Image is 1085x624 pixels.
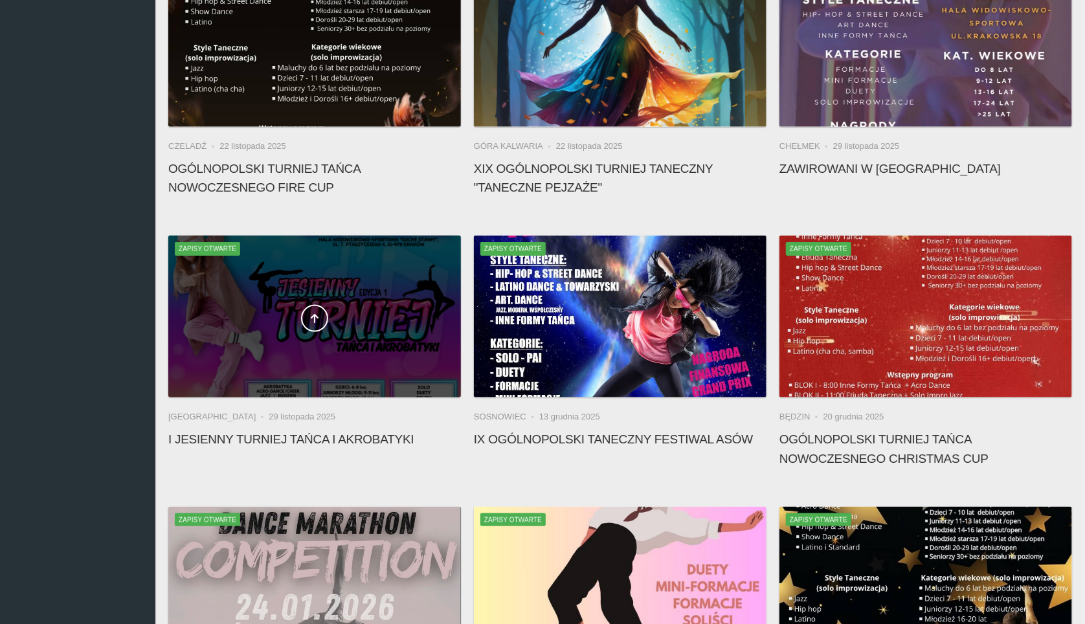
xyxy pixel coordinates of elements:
h4: XIX Ogólnopolski Turniej Taneczny "Taneczne Pejzaże" [474,159,766,197]
li: [GEOGRAPHIC_DATA] [168,410,269,423]
li: Chełmek [779,140,833,153]
span: Zapisy otwarte [786,513,851,526]
img: Ogólnopolski Turniej Tańca Nowoczesnego CHRISTMAS CUP [779,236,1072,397]
h4: Zawirowani w [GEOGRAPHIC_DATA] [779,159,1072,178]
li: 29 listopada 2025 [833,140,900,153]
li: 22 listopada 2025 [556,140,623,153]
li: 13 grudnia 2025 [539,410,600,423]
a: IX Ogólnopolski Taneczny Festiwal AsówZapisy otwarte [474,236,766,397]
li: 29 listopada 2025 [269,410,335,423]
li: Będzin [779,410,823,423]
h4: Ogólnopolski Turniej Tańca Nowoczesnego FIRE CUP [168,159,461,197]
h4: IX Ogólnopolski Taneczny Festiwal Asów [474,430,766,449]
li: Góra Kalwaria [474,140,556,153]
li: 20 grudnia 2025 [823,410,884,423]
span: Zapisy otwarte [175,242,240,255]
li: Czeladź [168,140,219,153]
h4: Ogólnopolski Turniej Tańca Nowoczesnego CHRISTMAS CUP [779,430,1072,467]
li: 22 listopada 2025 [219,140,286,153]
span: Zapisy otwarte [480,513,546,526]
h4: I JESIENNY TURNIEJ TAŃCA I AKROBATYKI [168,430,461,449]
span: Zapisy otwarte [786,242,851,255]
img: IX Ogólnopolski Taneczny Festiwal Asów [474,236,766,397]
a: Ogólnopolski Turniej Tańca Nowoczesnego CHRISTMAS CUPZapisy otwarte [779,236,1072,397]
span: Zapisy otwarte [175,513,240,526]
li: Sosnowiec [474,410,539,423]
span: Zapisy otwarte [480,242,546,255]
a: I JESIENNY TURNIEJ TAŃCA I AKROBATYKIZapisy otwarte [168,236,461,397]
